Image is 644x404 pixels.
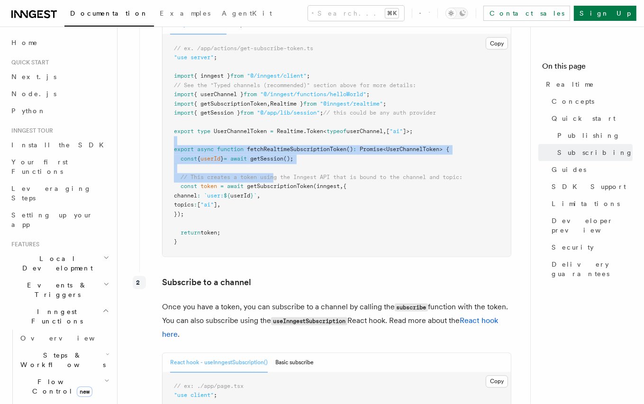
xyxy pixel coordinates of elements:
a: Leveraging Steps [8,180,111,206]
span: { userChannel } [194,91,244,98]
button: Local Development [8,250,111,277]
a: Guides [548,161,633,178]
span: from [230,72,244,79]
span: ; [320,109,323,116]
span: topics [174,202,194,208]
span: channel [174,193,197,199]
span: // ex. /app/actions/get-subscribe-token.ts [174,45,313,52]
span: "@/inngest/functions/helloWorld" [260,91,366,98]
span: Delivery guarantees [552,260,633,278]
kbd: ⌘K [385,9,399,18]
a: Sign Up [574,6,636,21]
span: export [174,128,194,135]
a: Home [8,34,111,51]
span: = [224,156,227,162]
span: Limitations [552,199,620,208]
span: ; [214,54,217,61]
span: Inngest Functions [8,307,102,326]
span: export [174,146,194,153]
span: < [383,146,386,153]
span: Features [8,241,39,248]
span: = [270,128,273,135]
a: Setting up your app [8,206,111,233]
a: Quick start [548,110,633,127]
span: < [323,128,327,135]
span: userId [200,156,220,162]
span: Examples [160,9,210,17]
span: userId [230,193,250,199]
span: // See the "Typed channels (recommended)" section above for more details: [174,82,416,89]
span: import [174,91,194,98]
span: , [217,202,220,208]
span: { getSubscriptionToken [194,100,267,107]
span: [ [386,128,390,135]
a: Next.js [8,68,111,85]
span: Developer preview [552,216,633,235]
button: React hook - useInngestSubscription() [170,353,268,373]
p: Once you have a token, you can subscribe to a channel by calling the function with the token. You... [162,301,511,341]
span: return [181,230,200,236]
a: SDK Support [548,178,633,195]
span: token [200,183,217,190]
span: await [230,156,247,162]
span: Guides [552,165,586,174]
span: } [174,239,177,245]
span: { inngest } [194,72,230,79]
a: AgentKit [216,3,278,26]
span: await [227,183,244,190]
a: Overview [17,330,111,347]
span: "use client" [174,392,214,399]
span: Token [307,128,323,135]
span: // ex: ./app/page.tsx [174,383,244,390]
span: type [197,128,210,135]
span: getSession [250,156,283,162]
span: Realtime [546,80,594,89]
span: Inngest tour [8,127,53,135]
span: : [353,146,356,153]
button: Copy [486,376,508,388]
span: Flow Control [17,377,104,396]
button: Search...⌘K [308,6,404,21]
span: { [197,156,200,162]
span: Realtime } [270,100,303,107]
a: Realtime [542,76,633,93]
span: const [181,183,197,190]
span: [ [197,202,200,208]
span: > { [439,146,449,153]
span: { getSession } [194,109,240,116]
a: Limitations [548,195,633,212]
span: typeof [327,128,346,135]
span: Python [11,107,46,115]
span: ${ [224,193,230,199]
a: Publishing [553,127,633,144]
button: Toggle dark mode [445,8,468,19]
span: from [240,109,254,116]
span: SDK Support [552,182,626,191]
span: ; [366,91,370,98]
span: Local Development [8,254,103,273]
span: import [174,109,194,116]
span: , [267,100,270,107]
span: { [343,183,346,190]
span: // This creates a token using the Inngest API that is bound to the channel and topic: [181,174,463,181]
span: ]>; [403,128,413,135]
span: Quick start [552,114,616,123]
span: Security [552,242,594,252]
span: ; [214,392,217,399]
code: useInngestSubscription [271,317,347,325]
span: token; [200,230,220,236]
span: Your first Functions [11,158,68,175]
p: Subscribe to a channel [162,276,511,289]
span: AgentKit [222,9,272,17]
a: Install the SDK [8,136,111,153]
span: "ai" [200,202,214,208]
span: Setting up your app [11,211,93,228]
span: "use server" [174,54,214,61]
span: UserChannelToken [386,146,439,153]
span: }); [174,211,184,218]
span: ` [254,193,257,199]
span: } [220,156,224,162]
span: fetchRealtimeSubscriptionToken [247,146,346,153]
span: Steps & Workflows [17,350,106,369]
a: Developer preview [548,212,633,239]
